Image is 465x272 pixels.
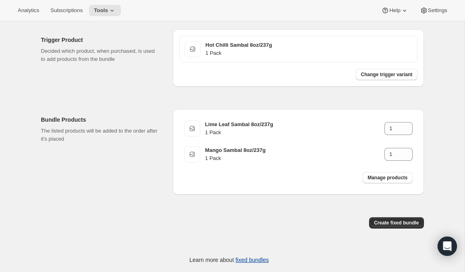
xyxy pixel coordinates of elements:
h4: 1 Pack [206,49,412,57]
p: The listed products will be added to the order after it's placed [41,127,160,143]
button: Tools [89,5,121,16]
p: Learn more about [189,256,269,264]
button: Change trigger variant [356,69,417,80]
span: Change trigger variant [361,71,412,78]
button: Settings [415,5,452,16]
button: Analytics [13,5,44,16]
h4: 1 Pack [205,129,384,137]
span: Subscriptions [50,7,83,14]
a: fixed bundles [235,257,269,263]
p: Decided which product, when purchased, is used to add products from the bundle [41,47,160,63]
h3: Hot Chilli Sambal 8oz/237g [206,41,412,49]
h2: Bundle Products [41,116,160,124]
span: Settings [428,7,447,14]
h3: Mango Sambal 8oz/237g [205,146,384,154]
span: Tools [94,7,108,14]
button: Create fixed bundle [369,217,423,228]
span: Manage products [367,174,407,181]
button: Subscriptions [46,5,87,16]
button: Manage products [363,172,412,183]
span: Analytics [18,7,39,14]
span: Create fixed bundle [374,220,419,226]
h4: 1 Pack [205,154,384,162]
h3: Lime Leaf Sambal 8oz/237g [205,120,384,129]
div: Open Intercom Messenger [438,237,457,256]
h2: Trigger Product [41,36,160,44]
button: Help [376,5,413,16]
span: Help [389,7,400,14]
